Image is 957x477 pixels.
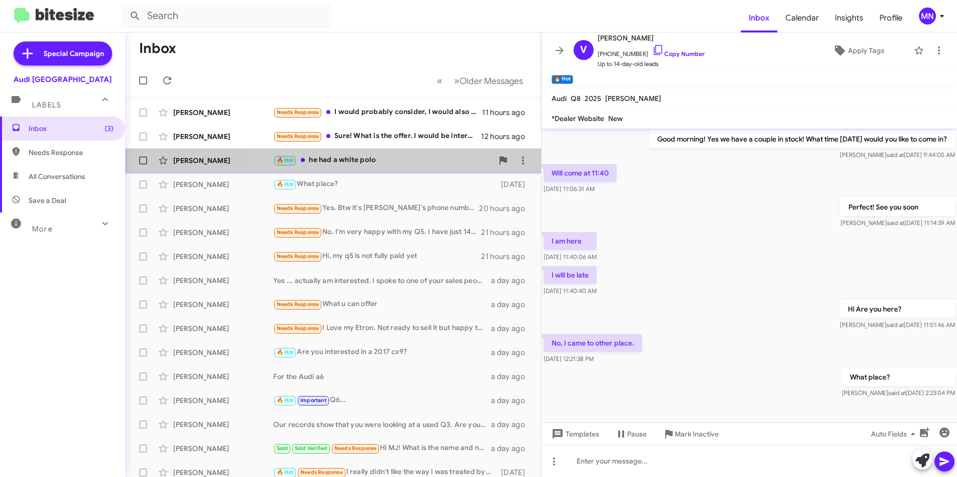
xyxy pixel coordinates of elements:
p: Perfect! See you soon [840,198,955,216]
span: [DATE] 11:40:40 AM [544,287,597,294]
small: 🔥 Hot [552,75,573,84]
div: 20 hours ago [479,203,533,213]
span: 🔥 Hot [277,181,294,187]
span: All Conversations [29,171,85,181]
span: Needs Response [277,205,319,211]
div: Are you interested in a 2017 cx9? [273,346,491,358]
span: [DATE] 12:21:38 PM [544,355,594,362]
div: [PERSON_NAME] [173,227,273,237]
button: Templates [542,425,607,443]
span: Q8 [571,94,581,103]
span: Up to 14-day-old leads [598,59,705,69]
span: [DATE] 11:06:31 AM [544,185,595,192]
div: a day ago [491,443,533,453]
span: Older Messages [459,75,523,86]
span: Needs Response [29,147,114,157]
a: Insights [827,3,871,32]
span: [PERSON_NAME] [DATE] 2:23:04 PM [842,389,955,396]
div: MN [919,7,936,24]
span: 🔥 Hot [277,157,294,163]
button: Auto Fields [863,425,927,443]
a: Profile [871,3,910,32]
div: a day ago [491,395,533,405]
div: [PERSON_NAME] [173,275,273,285]
a: Inbox [741,3,777,32]
div: [DATE] [497,179,533,189]
div: [PERSON_NAME] [173,179,273,189]
p: No, I came to other place. [544,334,642,352]
div: Yes. Btw it's [PERSON_NAME]'s phone number, [PERSON_NAME] is my wife. [273,202,479,214]
span: [PERSON_NAME] [598,32,705,44]
span: Important [300,397,326,403]
div: a day ago [491,371,533,381]
span: Needs Response [277,229,319,235]
span: said at [887,219,904,226]
div: [PERSON_NAME] [173,395,273,405]
span: [DATE] 11:40:06 AM [544,253,597,260]
div: a day ago [491,323,533,333]
div: [PERSON_NAME] [173,251,273,261]
button: Next [448,70,529,91]
span: Inbox [29,123,114,133]
span: 2025 [585,94,601,103]
button: Pause [607,425,655,443]
span: 🔥 Hot [277,469,294,475]
div: [PERSON_NAME] [173,371,273,381]
span: Needs Response [334,445,377,451]
div: [PERSON_NAME] [173,419,273,429]
span: Needs Response [277,301,319,307]
span: Needs Response [277,109,319,115]
div: a day ago [491,275,533,285]
div: 12 hours ago [481,131,533,141]
p: Will come at 11:40 [544,164,617,182]
span: Mark Inactive [675,425,719,443]
div: he had a white polo [273,154,493,166]
div: Yes ... actually am interested. I spoke to one of your sales people there last week when I had my... [273,275,491,285]
h1: Inbox [139,40,176,56]
span: [PERSON_NAME] [605,94,661,103]
span: Needs Response [277,253,319,259]
span: Auto Fields [871,425,919,443]
nav: Page navigation example [431,70,529,91]
div: 11 hours ago [482,107,533,117]
div: Hi MJ! What is the name and number of the company that applied the protector coat sealant? It is ... [273,442,491,454]
div: Audi [GEOGRAPHIC_DATA] [14,74,112,84]
a: Calendar [777,3,827,32]
span: Sold [277,445,288,451]
span: said at [886,321,904,328]
button: Previous [431,70,448,91]
div: [PERSON_NAME] [173,323,273,333]
div: Q6... [273,394,491,406]
div: No. I'm very happy with my Q5. I have just 14k miles on it and it runs great. Thank you for reach... [273,226,481,238]
div: Hi, my q5 is not fully paid yet [273,250,481,262]
span: Templates [550,425,599,443]
span: [PERSON_NAME] [DATE] 11:51:46 AM [840,321,955,328]
button: MN [910,7,946,24]
span: Special Campaign [44,48,104,58]
span: Apply Tags [848,41,884,59]
span: said at [886,151,904,158]
span: [PHONE_NUMBER] [598,44,705,59]
p: Hi Are you here? [840,300,955,318]
span: New [608,114,623,123]
span: 🔥 Hot [277,349,294,355]
p: Good morning! Yes we have a couple in stock! What time [DATE] would you like to come in? [649,130,955,148]
span: « [437,74,442,87]
span: said at [888,389,906,396]
input: Search [121,4,331,28]
div: a day ago [491,299,533,309]
span: More [32,224,53,233]
span: Needs Response [277,325,319,331]
button: Mark Inactive [655,425,727,443]
span: » [454,74,459,87]
div: [PERSON_NAME] [173,203,273,213]
span: Sold Verified [295,445,328,451]
span: [PERSON_NAME] [DATE] 9:44:05 AM [840,151,955,158]
div: Sure! What is the offer. I would be interested in a q5 [273,130,481,142]
div: a day ago [491,419,533,429]
button: Apply Tags [807,41,909,59]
